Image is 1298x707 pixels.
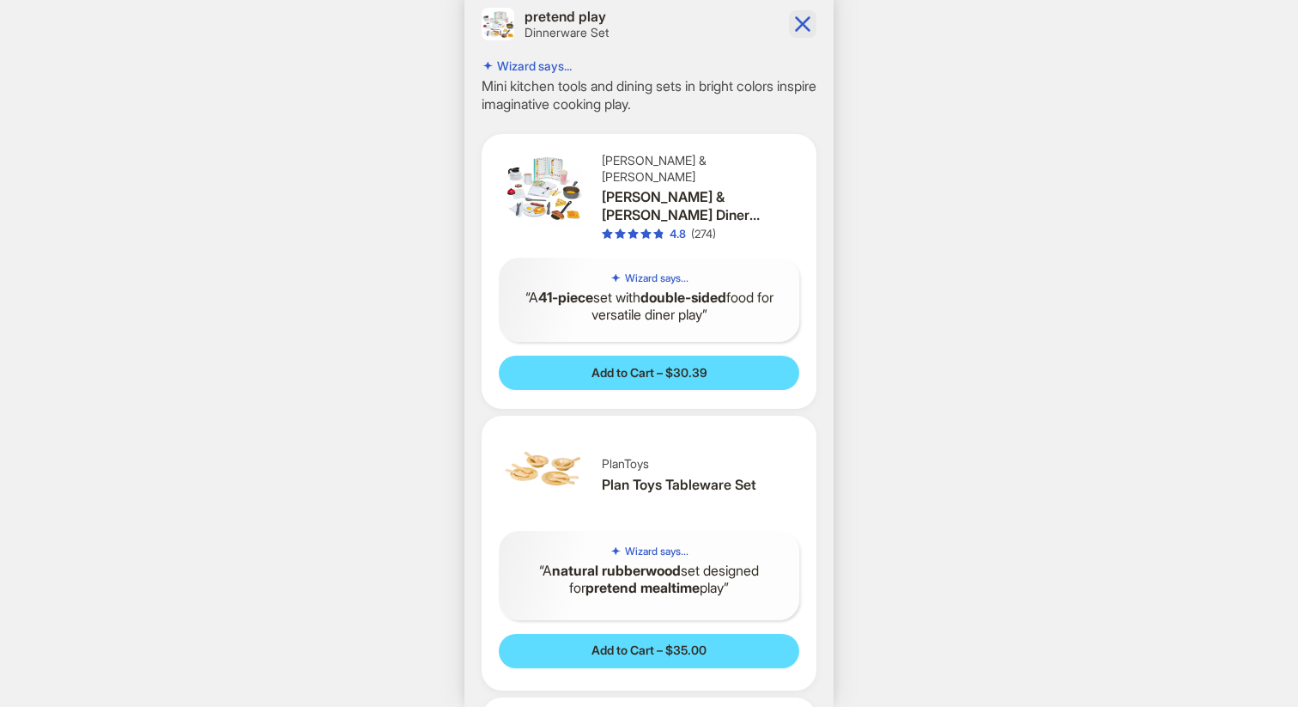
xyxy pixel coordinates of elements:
[653,229,664,240] span: star
[670,227,686,241] div: 4.8
[499,430,586,509] img: Plan Toys Tableware Set
[602,188,799,224] h3: [PERSON_NAME] & [PERSON_NAME] Diner Restaurant Play Set - 41pc
[602,153,799,184] span: [PERSON_NAME] & [PERSON_NAME]
[513,289,785,325] q: A set with food for versatile diner play
[602,229,613,240] span: star
[482,8,514,40] img: Dinnerware Set
[640,229,652,240] span: star
[691,227,716,241] div: (274)
[538,289,593,306] b: 41-piece
[482,134,816,409] div: Melissa & Doug Star Diner Restaurant Play Set - 41pc[PERSON_NAME] & [PERSON_NAME][PERSON_NAME] & ...
[625,545,688,558] h5: Wizard says...
[525,8,609,26] h1: pretend play
[625,271,688,285] h5: Wizard says...
[602,456,649,472] span: PlanToys
[591,365,707,381] span: Add to Cart – $30.39
[628,229,639,240] span: star
[602,476,799,494] h3: Plan Toys Tableware Set
[482,416,816,691] div: Plan Toys Tableware SetPlanToysPlan Toys Tableware SetWizard says...Anatural rubberwoodset design...
[499,356,799,390] button: Add to Cart – $30.39
[585,579,700,596] b: pretend mealtime
[497,58,572,74] h4: Wizard says...
[482,77,816,113] p: Mini kitchen tools and dining sets in bright colors inspire imaginative cooking play.
[591,643,707,658] span: Add to Cart – $35.00
[499,148,586,227] img: Melissa & Doug Star Diner Restaurant Play Set - 41pc
[513,562,785,598] q: A set designed for play
[499,634,799,668] button: Add to Cart – $35.00
[640,289,726,306] b: double-sided
[615,229,626,240] span: star
[602,227,686,241] div: 4.8 out of 5 stars
[525,25,609,40] h2: Dinnerware Set
[552,562,681,579] b: natural rubberwood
